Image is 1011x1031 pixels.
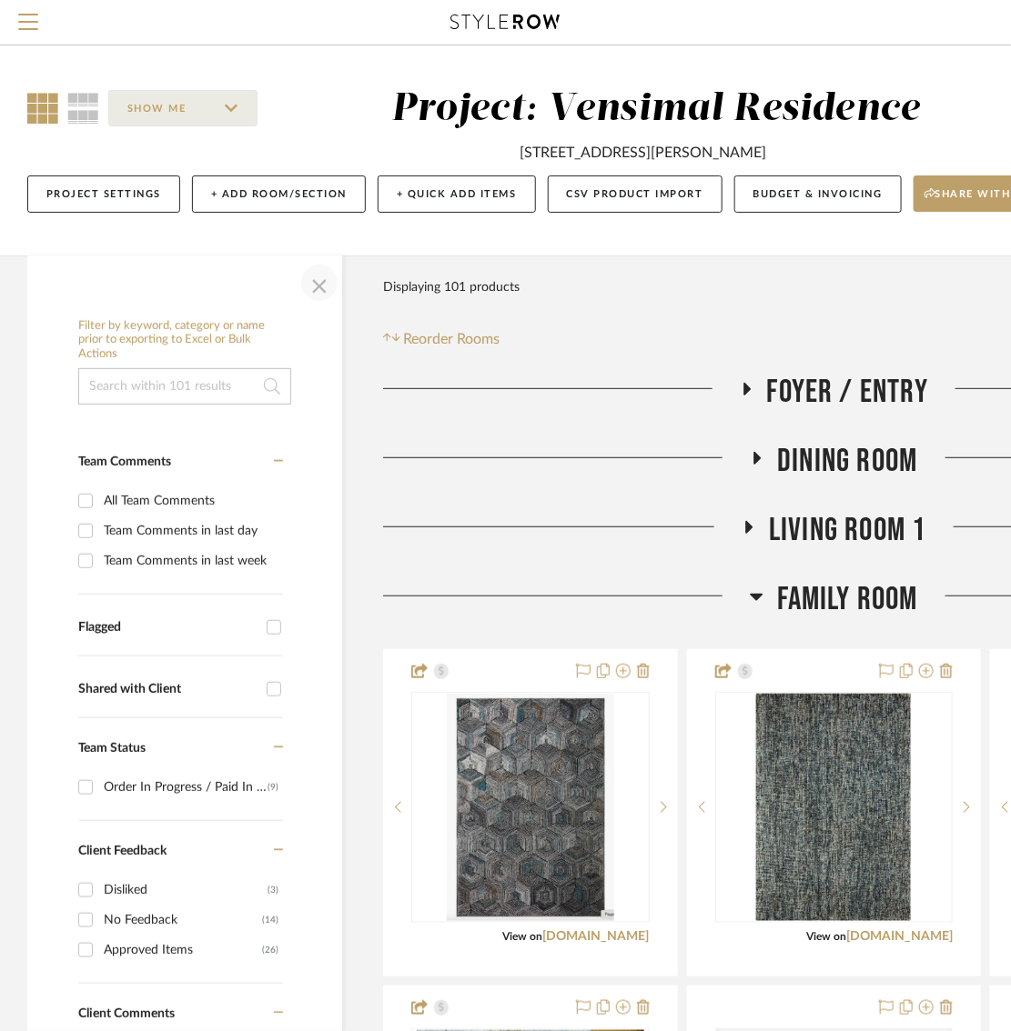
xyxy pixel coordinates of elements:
div: Approved Items [104,936,262,965]
div: Project: Vensimal Residence [391,90,920,128]
a: [DOMAIN_NAME] [543,930,650,943]
button: + Add Room/Section [192,175,366,213]
span: Client Comments [78,1007,175,1020]
div: Flagged [78,620,258,636]
div: Team Comments in last day [104,516,278,546]
img: HLO-01 Denim / Charcoal [756,694,911,921]
span: Dining Room [777,442,917,481]
span: Team Status [78,742,146,755]
div: Displaying 101 products [383,269,520,305]
div: Shared with Client [78,682,258,697]
span: Client Feedback [78,845,167,857]
a: [DOMAIN_NAME] [846,930,953,943]
button: Reorder Rooms [383,328,500,350]
button: CSV Product Import [548,175,723,213]
span: View on [503,931,543,942]
h6: Filter by keyword, category or name prior to exporting to Excel or Bulk Actions [78,319,291,362]
span: Living Room 1 [769,511,926,550]
div: (26) [262,936,278,965]
span: Reorder Rooms [404,328,500,350]
span: Family Room [777,580,918,619]
div: [STREET_ADDRESS][PERSON_NAME] [521,142,767,164]
button: Budget & Invoicing [734,175,902,213]
div: (14) [262,906,278,935]
button: + Quick Add Items [378,175,536,213]
div: No Feedback [104,906,262,935]
img: PRE-02 Metal [447,694,614,921]
input: Search within 101 results [78,368,291,405]
span: Foyer / Entry [767,373,929,412]
span: Team Comments [78,455,171,468]
div: (9) [268,773,278,802]
button: Close [301,265,338,301]
span: View on [806,931,846,942]
div: All Team Comments [104,486,278,515]
div: (3) [268,876,278,905]
div: Team Comments in last week [104,546,278,576]
div: Disliked [104,876,268,905]
button: Project Settings [27,175,180,213]
div: Order In Progress / Paid In Full w/ Freight, No Balance due [104,773,268,802]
